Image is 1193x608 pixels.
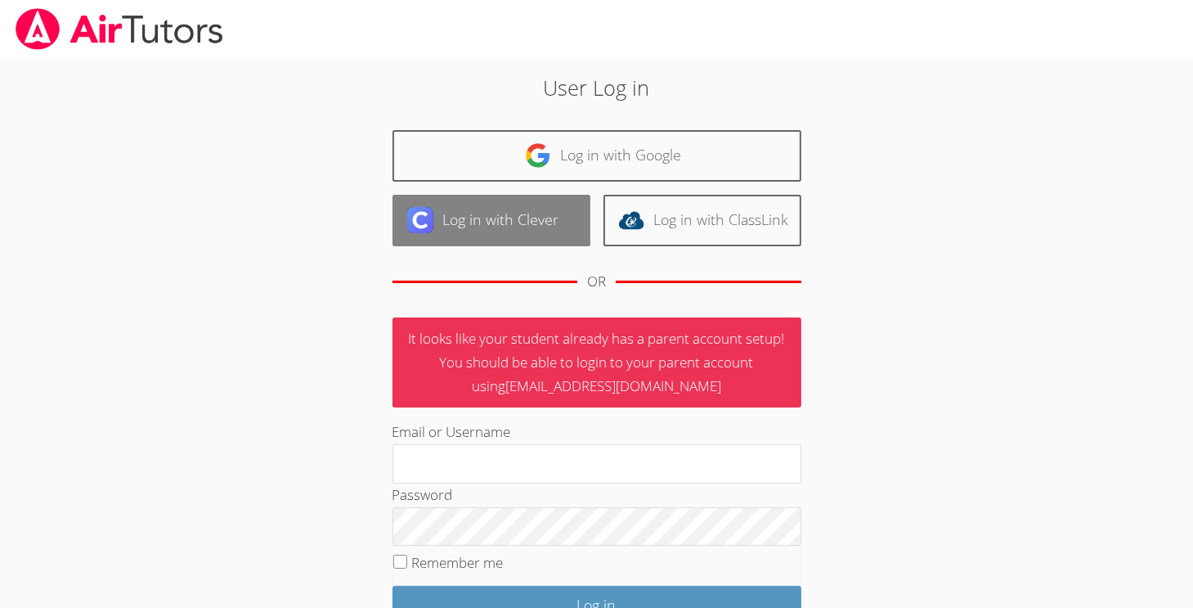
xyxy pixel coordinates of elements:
a: Log in with ClassLink [603,195,801,246]
a: Log in with Google [392,130,801,182]
img: airtutors_banner-c4298cdbf04f3fff15de1276eac7730deb9818008684d7c2e4769d2f7ddbe033.png [14,8,225,50]
label: Password [392,485,453,504]
img: clever-logo-6eab21bc6e7a338710f1a6ff85c0baf02591cd810cc4098c63d3a4b26e2feb20.svg [407,207,433,233]
div: OR [587,270,606,294]
img: google-logo-50288ca7cdecda66e5e0955fdab243c47b7ad437acaf1139b6f446037453330a.svg [525,142,551,169]
img: classlink-logo-d6bb404cc1216ec64c9a2012d9dc4662098be43eaf13dc465df04b49fa7ab582.svg [618,207,644,233]
label: Email or Username [392,422,511,441]
label: Remember me [411,553,503,572]
p: It looks like your student already has a parent account setup! You should be able to login to you... [392,318,801,408]
a: Log in with Clever [392,195,590,246]
h2: User Log in [275,72,919,103]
